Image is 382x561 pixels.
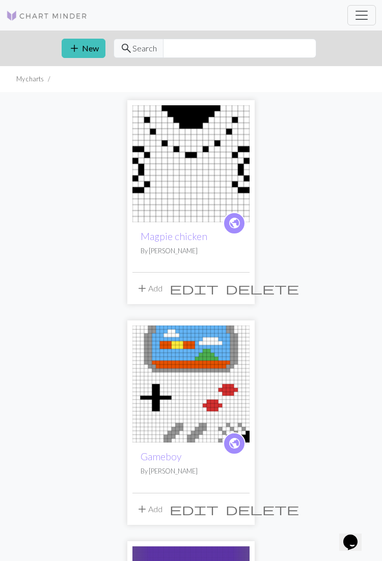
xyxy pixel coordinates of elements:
[141,246,241,256] p: By [PERSON_NAME]
[136,281,148,296] span: add
[222,499,303,519] button: Delete
[228,433,241,454] i: public
[132,499,166,519] button: Add
[62,39,105,58] button: New
[141,451,181,462] a: Gameboy
[226,281,299,296] span: delete
[223,432,245,455] a: public
[68,41,80,55] span: add
[170,503,219,515] i: Edit
[170,281,219,296] span: edit
[141,466,241,476] p: By [PERSON_NAME]
[132,42,157,54] span: Search
[228,215,241,231] span: public
[170,502,219,516] span: edit
[141,230,207,242] a: Magpie chicken
[132,378,250,388] a: Gameboy
[6,10,88,22] img: Logo
[222,279,303,298] button: Delete
[347,5,376,25] button: Toggle navigation
[132,279,166,298] button: Add
[132,326,250,442] img: Gameboy
[228,435,241,451] span: public
[223,212,245,234] a: public
[120,41,132,55] span: search
[170,282,219,294] i: Edit
[166,499,222,519] button: Edit
[132,105,250,222] img: Magpie chicken
[226,502,299,516] span: delete
[16,74,44,84] li: My charts
[339,520,372,551] iframe: chat widget
[228,213,241,233] i: public
[166,279,222,298] button: Edit
[136,502,148,516] span: add
[132,158,250,167] a: Magpie chicken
